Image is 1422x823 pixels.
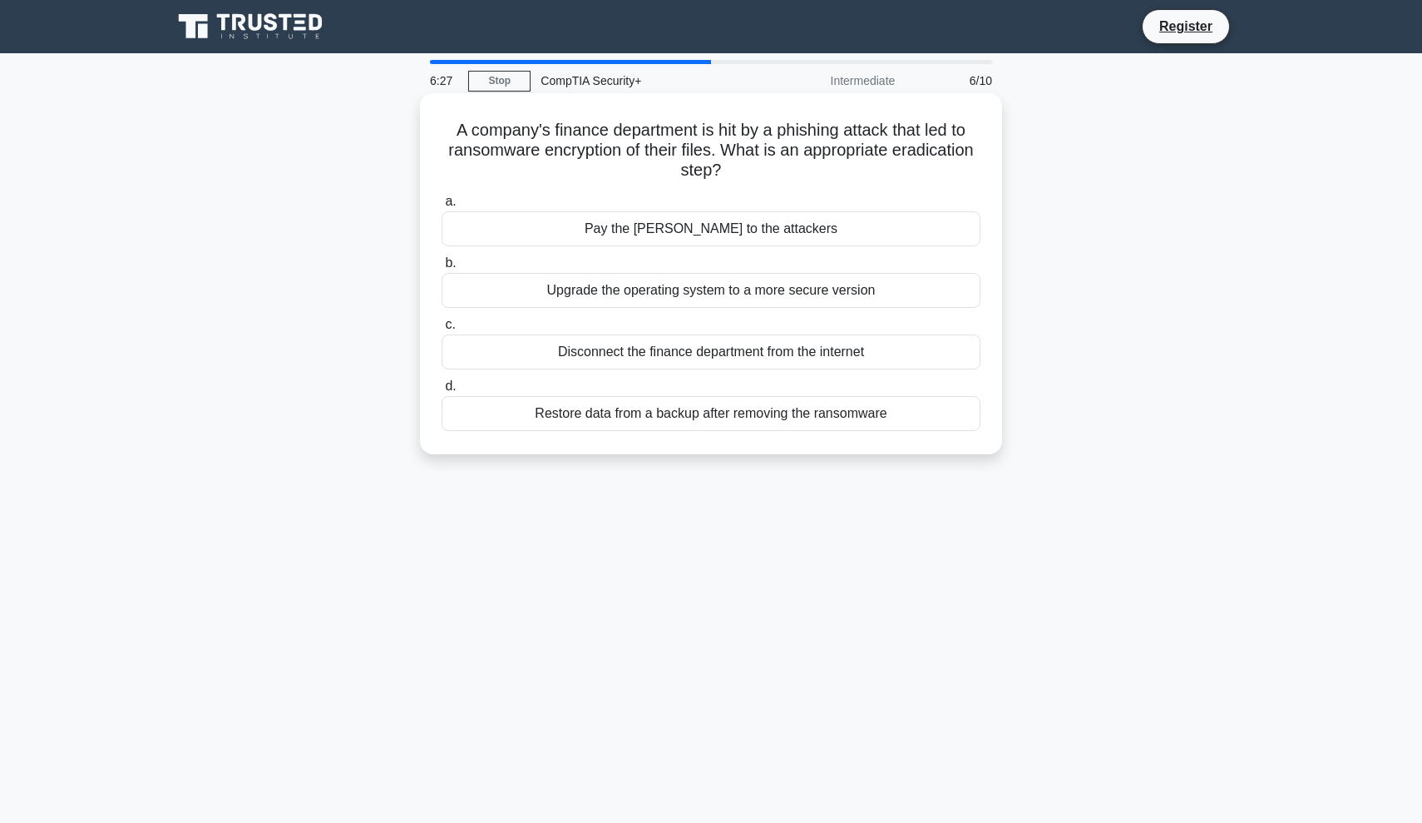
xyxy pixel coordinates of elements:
[905,64,1002,97] div: 6/10
[445,194,456,208] span: a.
[442,211,980,246] div: Pay the [PERSON_NAME] to the attackers
[442,335,980,369] div: Disconnect the finance department from the internet
[445,379,456,393] span: d.
[468,71,531,92] a: Stop
[420,64,468,97] div: 6:27
[442,396,980,431] div: Restore data from a backup after removing the ransomware
[1149,16,1222,37] a: Register
[445,255,456,270] span: b.
[759,64,905,97] div: Intermediate
[445,317,455,331] span: c.
[442,273,980,308] div: Upgrade the operating system to a more secure version
[440,120,982,181] h5: A company's finance department is hit by a phishing attack that led to ransomware encryption of t...
[531,64,759,97] div: CompTIA Security+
